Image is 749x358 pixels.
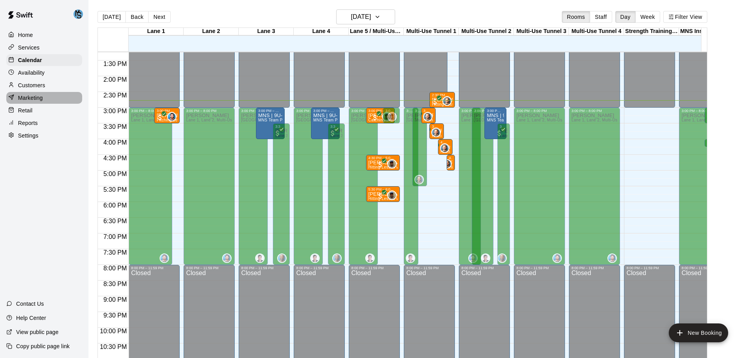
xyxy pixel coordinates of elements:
[16,328,59,336] p: View public page
[429,92,455,108] div: 2:30 PM – 3:00 PM: Carson Davila
[368,156,398,160] div: 4:30 PM – 5:00 PM
[571,266,618,270] div: 8:00 PM – 11:59 PM
[98,328,129,334] span: 10:00 PM
[590,11,612,23] button: Staff
[101,186,129,193] span: 5:30 PM
[6,92,82,104] a: Marketing
[406,118,631,122] span: [GEOGRAPHIC_DATA] 5 / Multi-Use Tunnel 5, Multi-Use Tunnel 1, Multi-Use Tunnel 2, Hitting Tunnel ...
[571,109,618,113] div: 3:00 PM – 8:00 PM
[273,123,290,265] div: 3:30 PM – 8:00 PM: Available
[366,108,395,123] div: 3:00 PM – 3:30 PM: Carsen Tinkler
[239,108,268,265] div: 3:00 PM – 8:00 PM: Available
[459,28,514,35] div: Multi-Use Tunnel 2
[426,112,432,121] span: Nik Crouch
[258,118,295,122] span: MNS Team Practice
[635,11,660,23] button: Week
[495,129,503,137] span: All customers have paid
[156,114,164,121] span: All customers have paid
[368,165,460,169] span: Hitting Lesson w/ [PERSON_NAME] (30 Minutes)
[168,113,176,121] img: Jacob Crooks
[6,67,82,79] a: Availability
[6,42,82,53] a: Services
[6,79,82,91] a: Customers
[429,123,444,139] div: 3:30 PM – 4:00 PM: Michael LaSala
[469,254,477,262] img: Jacob Crooks
[129,108,172,265] div: 3:00 PM – 8:00 PM: Available
[101,123,129,130] span: 3:30 PM
[275,134,492,138] span: Lane 3, Lane 4, Multi-Use Tunnel 2, Hitting Tunnel 1, Hitting Tunnel 2, Back Bldg Multi-Use 1, Ba...
[6,105,82,116] div: Retail
[296,266,342,270] div: 8:00 PM – 11:59 PM
[256,254,264,262] img: Anthony Miller
[336,9,395,24] button: [DATE]
[239,28,294,35] div: Lane 3
[431,128,441,137] div: Nik Crouch
[186,266,232,270] div: 8:00 PM – 11:59 PM
[406,109,416,113] div: 3:00 PM – 8:00 PM
[432,129,440,136] img: Nik Crouch
[101,265,129,272] span: 8:00 PM
[101,76,129,83] span: 2:00 PM
[351,109,375,113] div: 3:00 PM – 8:00 PM
[16,314,46,322] p: Help Center
[481,253,490,263] div: Anthony Miller
[432,93,453,97] div: 2:30 PM – 3:00 PM
[500,134,717,138] span: Lane 3, Lane 4, Multi-Use Tunnel 2, Hitting Tunnel 1, Hitting Tunnel 2, Back Bldg Multi-Use 1, Ba...
[72,6,88,22] div: MNS Facility Support
[459,108,480,265] div: 3:00 PM – 8:00 PM: Available
[679,28,734,35] div: MNS Instructor Tunnel
[387,159,397,169] div: Mike Macfarlane
[16,342,70,350] p: Copy public page link
[131,118,543,122] span: Lane 1, Lane 2, Multi-Use Tunnel 2, Multi-Use Tunnel 3, Hitting Tunnel 1, Hitting Tunnel 2, Hitti...
[131,109,170,113] div: 3:00 PM – 8:00 PM
[608,254,616,262] img: Jacob Crooks
[681,109,720,113] div: 3:00 PM – 8:00 PM
[482,254,490,262] img: Anthony Miller
[311,108,340,139] div: 3:00 PM – 4:00 PM: MNS | 9U-TOMLINSON (TRYOUT)
[624,28,679,35] div: Strength Training Room
[474,118,699,122] span: [GEOGRAPHIC_DATA] 5 / Multi-Use Tunnel 5, Multi-Use Tunnel 1, Multi-Use Tunnel 2, Hitting Tunnel ...
[404,108,418,265] div: 3:00 PM – 8:00 PM: Available
[332,253,342,263] div: Chie Gunner
[368,118,465,122] span: Catching Lesson w/ [PERSON_NAME] (30 Minutes)
[241,118,466,122] span: [GEOGRAPHIC_DATA] 5 / Multi-Use Tunnel 5, Multi-Use Tunnel 1, Multi-Use Tunnel 2, Hitting Tunnel ...
[184,28,239,35] div: Lane 2
[415,118,450,122] span: Multi-Use Tunnel 1
[365,253,375,263] div: Anthony Miller
[125,11,149,23] button: Back
[18,44,40,51] p: Services
[258,109,283,113] div: 3:00 PM – 4:00 PM
[277,253,287,263] div: Chie Gunner
[461,109,478,113] div: 3:00 PM – 8:00 PM
[441,144,449,152] img: Nik Crouch
[18,69,45,77] p: Availability
[274,129,282,137] span: All customers have paid
[101,155,129,162] span: 4:30 PM
[275,125,287,129] div: 3:30 PM – 8:00 PM
[296,118,521,122] span: [GEOGRAPHIC_DATA] 5 / Multi-Use Tunnel 5, Multi-Use Tunnel 1, Multi-Use Tunnel 2, Hitting Tunnel ...
[160,254,168,262] img: Jacob Crooks
[101,296,129,303] span: 9:00 PM
[18,31,33,39] p: Home
[349,108,378,265] div: 3:00 PM – 8:00 PM: Available
[474,109,491,113] div: 3:00 PM – 8:00 PM
[101,202,129,209] span: 6:00 PM
[445,96,452,106] span: Nik Crouch
[432,125,442,129] div: 3:30 PM – 4:00 PM
[313,109,338,113] div: 3:00 PM – 4:00 PM
[376,161,384,169] span: All customers have paid
[371,114,379,121] span: All customers have paid
[487,109,504,113] div: 3:00 PM – 4:00 PM
[705,139,730,147] div: 4:00 PM – 4:00 PM: Available
[294,108,323,265] div: 3:00 PM – 8:00 PM: Available
[256,108,285,139] div: 3:00 PM – 4:00 PM: MNS | 9U-TOMLINSON (TRYOUT)
[487,118,524,122] span: MNS Team Practice
[101,171,129,177] span: 5:00 PM
[131,266,177,270] div: 8:00 PM – 11:59 PM
[18,106,33,114] p: Retail
[679,108,723,265] div: 3:00 PM – 8:00 PM: Available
